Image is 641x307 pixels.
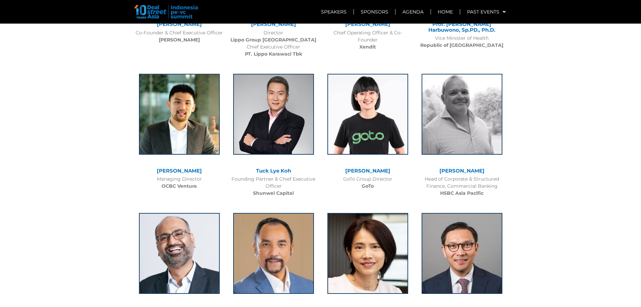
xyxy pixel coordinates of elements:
img: shunwei_Tuck Lye Koh [233,74,314,155]
img: Helen-Wong-of-AC-Ventures [327,213,408,294]
img: Abhishek Mittal [139,213,220,294]
img: Herson Photo (1) [422,213,502,294]
div: Co-Founder & Chief Executive Officer [136,29,223,43]
a: Prof. [PERSON_NAME] Harbuwono, Sp.PD., Ph.D. [428,21,495,33]
div: Director Chief Executive Officer [230,29,317,58]
a: [PERSON_NAME] [157,21,202,27]
a: [PERSON_NAME] [439,167,485,174]
b: HSBC Asia Pacific [440,190,484,196]
div: GoTo Group Director [324,176,412,190]
b: Republic of [GEOGRAPHIC_DATA] [420,42,503,48]
a: Past Events [460,4,512,20]
b: PT. Lippo Karawaci Tbk [245,51,302,57]
a: Speakers [314,4,353,20]
b: GoTo [362,183,374,189]
a: [PERSON_NAME] [251,21,296,27]
img: Ronald Simorangkir [233,213,314,294]
a: Sponsors [354,4,395,20]
a: [PERSON_NAME] [345,167,390,174]
a: [PERSON_NAME] [157,167,202,174]
a: Agenda [396,4,430,20]
b: Xendit [359,44,376,50]
b: Shunwei Capital [253,190,294,196]
div: Founding Partner & Chief Executive Officer [230,176,317,197]
img: Darryl Ratulangi [139,74,220,155]
a: [PERSON_NAME] [345,21,390,27]
div: Head of Corporate & Structured Finance, Commercial Banking [418,176,506,197]
a: Tuck Lye Koh [256,167,291,174]
b: OCBC Ventura [162,183,197,189]
a: Home [431,4,460,20]
div: Managing Director [136,176,223,190]
img: Catherine Hindra Sutjahyo [327,74,408,155]
img: DH LI pic [422,74,502,155]
div: Chief Operating Officer & Co-Founder [324,29,412,51]
b: [PERSON_NAME] [159,37,200,43]
b: Lippo Group [GEOGRAPHIC_DATA] [230,37,316,43]
div: Vice Minister of Health [418,35,506,49]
